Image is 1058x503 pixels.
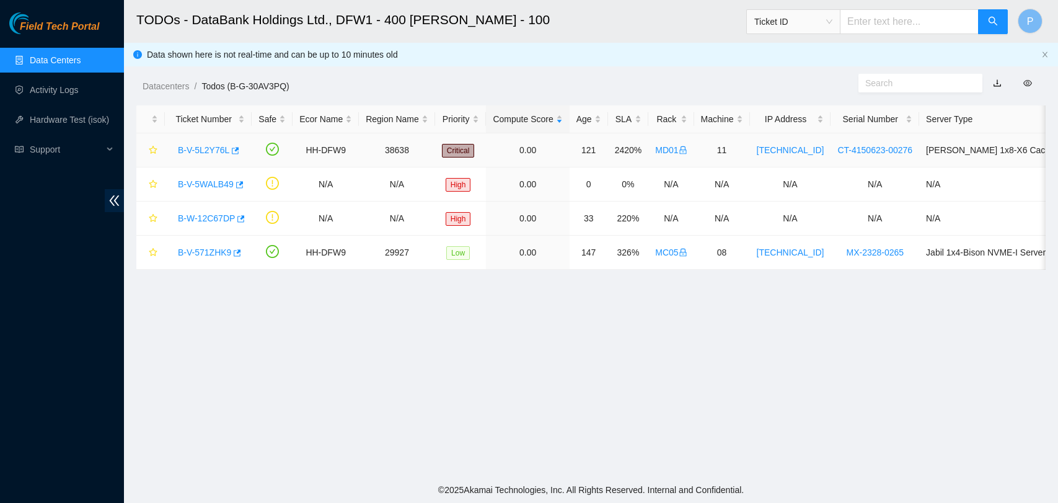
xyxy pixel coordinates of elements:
[754,12,832,31] span: Ticket ID
[201,81,289,91] a: Todos (B-G-30AV3PQ)
[143,81,189,91] a: Datacenters
[124,477,1058,503] footer: © 2025 Akamai Technologies, Inc. All Rights Reserved. Internal and Confidential.
[446,246,470,260] span: Low
[831,167,919,202] td: N/A
[648,202,694,236] td: N/A
[30,55,81,65] a: Data Centers
[143,174,158,194] button: star
[486,133,569,167] td: 0.00
[178,145,229,155] a: B-V-5L2Y76L
[149,146,157,156] span: star
[20,21,99,33] span: Field Tech Portal
[143,140,158,160] button: star
[149,214,157,224] span: star
[831,202,919,236] td: N/A
[30,85,79,95] a: Activity Logs
[194,81,196,91] span: /
[442,144,475,158] span: Critical
[694,167,750,202] td: N/A
[149,248,157,258] span: star
[570,236,608,270] td: 147
[750,202,831,236] td: N/A
[486,236,569,270] td: 0.00
[1041,51,1049,58] span: close
[30,137,103,162] span: Support
[694,236,750,270] td: 08
[30,115,109,125] a: Hardware Test (isok)
[694,133,750,167] td: 11
[984,73,1011,93] button: download
[750,167,831,202] td: N/A
[149,180,157,190] span: star
[178,179,234,189] a: B-V-5WALB49
[1027,14,1034,29] span: P
[655,145,687,155] a: MD01lock
[178,247,231,257] a: B-V-571ZHK9
[608,167,649,202] td: 0%
[608,202,649,236] td: 220%
[266,177,279,190] span: exclamation-circle
[9,12,63,34] img: Akamai Technologies
[15,145,24,154] span: read
[978,9,1008,34] button: search
[293,202,359,236] td: N/A
[266,143,279,156] span: check-circle
[359,133,435,167] td: 38638
[293,133,359,167] td: HH-DFW9
[757,145,824,155] a: [TECHNICAL_ID]
[570,133,608,167] td: 121
[1041,51,1049,59] button: close
[570,167,608,202] td: 0
[486,167,569,202] td: 0.00
[446,212,471,226] span: High
[105,189,124,212] span: double-left
[486,202,569,236] td: 0.00
[608,133,649,167] td: 2420%
[648,167,694,202] td: N/A
[1018,9,1043,33] button: P
[359,167,435,202] td: N/A
[359,236,435,270] td: 29927
[1023,79,1032,87] span: eye
[293,167,359,202] td: N/A
[608,236,649,270] td: 326%
[679,248,687,257] span: lock
[993,78,1002,88] a: download
[266,211,279,224] span: exclamation-circle
[359,202,435,236] td: N/A
[143,243,158,262] button: star
[266,245,279,258] span: check-circle
[143,208,158,228] button: star
[293,236,359,270] td: HH-DFW9
[446,178,471,192] span: High
[679,146,687,154] span: lock
[570,202,608,236] td: 33
[757,247,824,257] a: [TECHNICAL_ID]
[837,145,912,155] a: CT-4150623-00276
[694,202,750,236] td: N/A
[178,213,235,223] a: B-W-12C67DP
[655,247,687,257] a: MC05lock
[846,247,904,257] a: MX-2328-0265
[988,16,998,28] span: search
[9,22,99,38] a: Akamai TechnologiesField Tech Portal
[865,76,966,90] input: Search
[840,9,979,34] input: Enter text here...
